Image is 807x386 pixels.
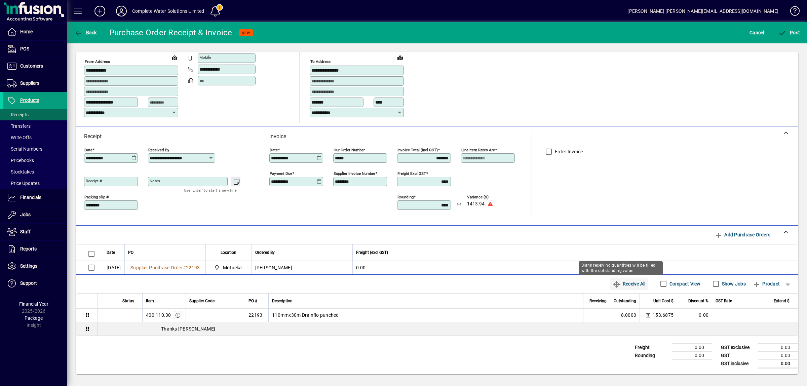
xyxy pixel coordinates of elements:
[128,264,202,271] a: Supplier Purchase Order#22193
[3,258,67,275] a: Settings
[758,359,798,368] td: 0.00
[3,109,67,120] a: Receipts
[20,246,37,252] span: Reports
[107,249,115,256] span: Date
[461,148,495,152] mat-label: Line item rates are
[199,55,211,60] mat-label: Mobile
[20,195,41,200] span: Financials
[753,278,780,289] span: Product
[150,179,160,183] mat-label: Notes
[189,297,215,305] span: Supplier Code
[213,264,244,272] span: Motueka
[3,143,67,155] a: Serial Numbers
[184,186,237,194] mat-hint: Use 'Enter' to start a new line
[668,280,701,287] label: Compact View
[397,148,438,152] mat-label: Invoice Total (incl GST)
[148,148,169,152] mat-label: Received by
[20,46,29,51] span: POS
[183,265,186,270] span: #
[467,201,485,207] span: 1413.94
[653,312,674,318] span: 153.6875
[334,148,365,152] mat-label: Our order number
[774,297,790,305] span: Extend $
[89,5,111,17] button: Add
[221,249,236,256] span: Location
[130,265,183,270] span: Supplier Purchase Order
[245,309,268,322] td: 22193
[7,112,29,117] span: Receipts
[67,27,104,39] app-page-header-button: Back
[3,189,67,206] a: Financials
[3,206,67,223] a: Jobs
[3,132,67,143] a: Write Offs
[715,229,770,240] span: Add Purchase Orders
[7,123,31,129] span: Transfers
[627,6,778,16] div: [PERSON_NAME] [PERSON_NAME][EMAIL_ADDRESS][DOMAIN_NAME]
[721,280,746,287] label: Show Jobs
[111,5,132,17] button: Profile
[553,148,583,155] label: Enter Invoice
[718,343,758,351] td: GST exclusive
[777,27,802,39] button: Post
[20,98,39,103] span: Products
[3,41,67,57] a: POS
[252,261,352,274] td: [PERSON_NAME]
[631,343,672,351] td: Freight
[7,169,34,175] span: Stocktakes
[688,297,708,305] span: Discount %
[3,120,67,132] a: Transfers
[631,351,672,359] td: Rounding
[242,31,250,35] span: NEW
[3,75,67,92] a: Suppliers
[7,146,42,152] span: Serial Numbers
[610,309,640,322] td: 8.0000
[122,297,134,305] span: Status
[255,249,349,256] div: Ordered By
[718,351,758,359] td: GST
[86,179,102,183] mat-label: Receipt #
[3,178,67,189] a: Price Updates
[785,1,799,23] a: Knowledge Base
[128,249,133,256] span: PO
[395,52,406,63] a: View on map
[272,297,293,305] span: Description
[146,312,171,318] div: 400.110.30
[20,280,37,286] span: Support
[169,52,180,63] a: View on map
[614,297,636,305] span: Outstanding
[84,148,92,152] mat-label: Date
[749,278,783,290] button: Product
[750,27,764,38] span: Cancel
[7,135,32,140] span: Write Offs
[109,27,232,38] div: Purchase Order Receipt & Invoice
[7,158,34,163] span: Pricebooks
[20,229,31,234] span: Staff
[268,309,583,322] td: 110mmx30m Drainflo punched
[790,30,793,35] span: P
[677,309,712,322] td: 0.00
[718,359,758,368] td: GST inclusive
[223,264,242,271] span: Motueka
[758,343,798,351] td: 0.00
[356,249,790,256] div: Freight (excl GST)
[19,301,48,307] span: Financial Year
[352,261,798,274] td: 0.00
[25,315,43,321] span: Package
[643,310,653,320] button: Change Price Levels
[3,58,67,75] a: Customers
[20,29,33,34] span: Home
[397,195,414,199] mat-label: Rounding
[107,249,121,256] div: Date
[3,24,67,40] a: Home
[778,30,800,35] span: ost
[20,212,31,217] span: Jobs
[579,261,663,275] div: Blank receiving quantities will be filled with the outstanding value
[270,171,292,176] mat-label: Payment due
[613,278,645,289] span: Receive All
[3,275,67,292] a: Support
[672,343,712,351] td: 0.00
[712,229,773,241] button: Add Purchase Orders
[146,297,154,305] span: Item
[758,351,798,359] td: 0.00
[716,297,732,305] span: GST Rate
